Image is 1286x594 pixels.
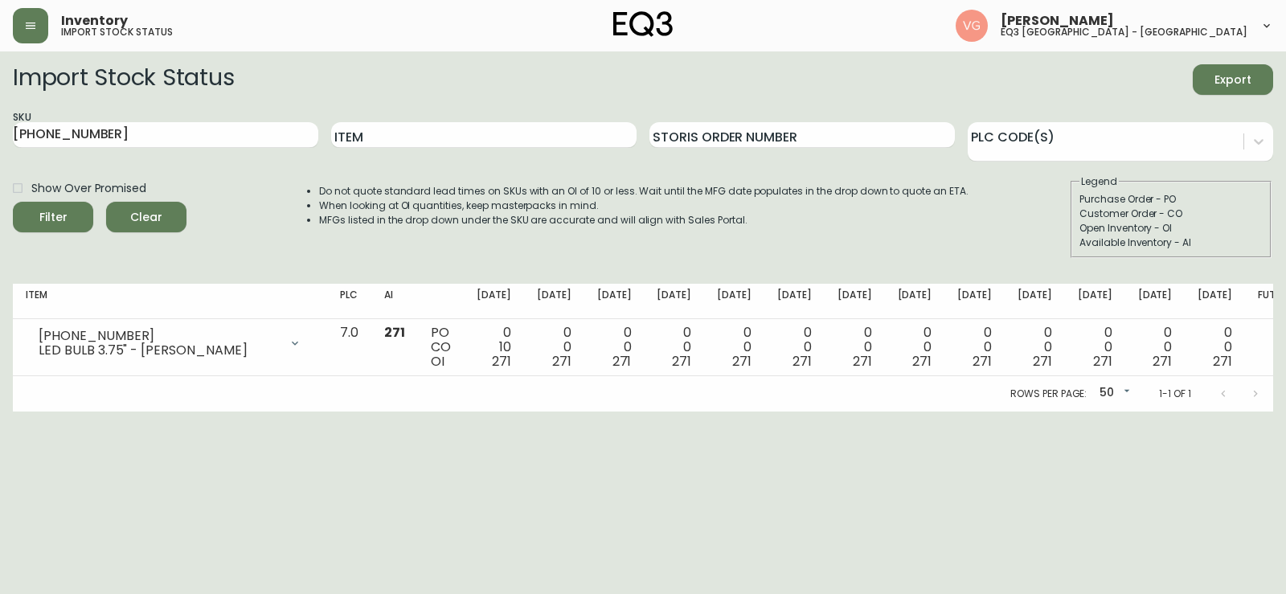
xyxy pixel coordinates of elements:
span: 271 [1093,352,1112,371]
div: 0 0 [957,326,992,369]
span: Export [1206,70,1260,90]
span: 271 [1033,352,1052,371]
span: 271 [1153,352,1172,371]
th: [DATE] [584,284,645,319]
p: 1-1 of 1 [1159,387,1191,401]
span: 271 [672,352,691,371]
button: Clear [106,202,186,232]
span: Clear [119,207,174,227]
legend: Legend [1079,174,1119,189]
th: [DATE] [524,284,584,319]
div: Purchase Order - PO [1079,192,1263,207]
span: 271 [853,352,872,371]
div: Available Inventory - AI [1079,236,1263,250]
div: 0 0 [657,326,691,369]
span: OI [431,352,444,371]
div: 0 0 [898,326,932,369]
th: [DATE] [1185,284,1245,319]
th: PLC [327,284,371,319]
span: Show Over Promised [31,180,146,197]
td: 7.0 [327,319,371,376]
div: [PHONE_NUMBER]LED BULB 3.75" - [PERSON_NAME] [26,326,314,361]
span: 271 [1213,352,1232,371]
th: [DATE] [1125,284,1186,319]
div: 0 0 [537,326,571,369]
th: [DATE] [644,284,704,319]
th: [DATE] [825,284,885,319]
span: 271 [973,352,992,371]
h5: eq3 [GEOGRAPHIC_DATA] - [GEOGRAPHIC_DATA] [1001,27,1247,37]
li: Do not quote standard lead times on SKUs with an OI of 10 or less. Wait until the MFG date popula... [319,184,969,199]
div: Open Inventory - OI [1079,221,1263,236]
th: [DATE] [1005,284,1065,319]
div: 0 0 [717,326,752,369]
div: 0 0 [597,326,632,369]
span: 271 [384,323,405,342]
div: 0 0 [1138,326,1173,369]
button: Export [1193,64,1273,95]
span: 271 [732,352,752,371]
li: MFGs listed in the drop down under the SKU are accurate and will align with Sales Portal. [319,213,969,227]
h5: import stock status [61,27,173,37]
div: 0 0 [838,326,872,369]
button: Filter [13,202,93,232]
span: 271 [792,352,812,371]
th: [DATE] [704,284,764,319]
div: 0 0 [777,326,812,369]
div: 0 10 [477,326,511,369]
img: 876f05e53c5b52231d7ee1770617069b [956,10,988,42]
div: PO CO [431,326,451,369]
div: 0 0 [1018,326,1052,369]
div: [PHONE_NUMBER] [39,329,279,343]
div: Customer Order - CO [1079,207,1263,221]
th: [DATE] [885,284,945,319]
span: 271 [612,352,632,371]
p: Rows per page: [1010,387,1087,401]
div: LED BULB 3.75" - [PERSON_NAME] [39,343,279,358]
img: logo [613,11,673,37]
span: 271 [912,352,932,371]
li: When looking at OI quantities, keep masterpacks in mind. [319,199,969,213]
th: Item [13,284,327,319]
th: [DATE] [764,284,825,319]
div: 0 0 [1198,326,1232,369]
div: 0 0 [1078,326,1112,369]
th: AI [371,284,418,319]
th: [DATE] [944,284,1005,319]
span: Inventory [61,14,128,27]
span: 271 [492,352,511,371]
th: [DATE] [464,284,524,319]
span: 271 [552,352,571,371]
span: [PERSON_NAME] [1001,14,1114,27]
th: [DATE] [1065,284,1125,319]
div: 50 [1093,380,1133,407]
h2: Import Stock Status [13,64,234,95]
